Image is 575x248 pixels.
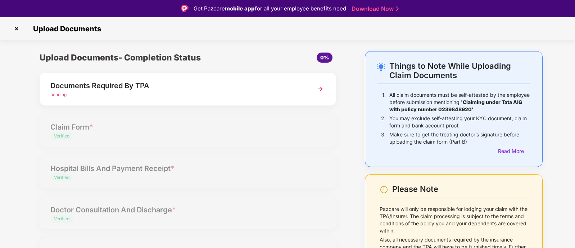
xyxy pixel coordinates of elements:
[194,4,346,13] div: Get Pazcare for all your employee benefits need
[380,185,388,194] img: svg+xml;base64,PHN2ZyBpZD0iV2FybmluZ18tXzI0eDI0IiBkYXRhLW5hbWU9Ildhcm5pbmcgLSAyNHgyNCIgeG1sbnM9Im...
[26,24,105,33] span: Upload Documents
[380,206,530,234] p: Pazcare will only be responsible for lodging your claim with the TPA/Insurer. The claim processin...
[389,131,530,145] p: Make sure to get the treating doctor’s signature before uploading the claim form (Part B)
[389,91,530,113] p: All claim documents must be self-attested by the employee before submission mentioning
[352,5,397,13] a: Download Now
[382,91,386,113] p: 1.
[392,184,530,194] div: Please Note
[50,92,67,97] span: pending
[381,131,386,145] p: 3.
[40,51,237,64] div: Upload Documents- Completion Status
[50,80,302,91] div: Documents Required By TPA
[377,62,385,71] img: svg+xml;base64,PHN2ZyB4bWxucz0iaHR0cDovL3d3dy53My5vcmcvMjAwMC9zdmciIHdpZHRoPSIyNC4wOTMiIGhlaWdodD...
[498,147,530,155] div: Read More
[396,5,399,13] img: Stroke
[381,115,386,129] p: 2.
[314,82,327,95] img: svg+xml;base64,PHN2ZyBpZD0iTmV4dCIgeG1sbnM9Imh0dHA6Ly93d3cudzMub3JnLzIwMDAvc3ZnIiB3aWR0aD0iMzYiIG...
[389,115,530,129] p: You may exclude self-attesting your KYC document, claim form and bank account proof.
[389,61,530,80] div: Things to Note While Uploading Claim Documents
[225,5,255,12] strong: mobile app
[11,23,22,35] img: svg+xml;base64,PHN2ZyBpZD0iQ3Jvc3MtMzJ4MzIiIHhtbG5zPSJodHRwOi8vd3d3LnczLm9yZy8yMDAwL3N2ZyIgd2lkdG...
[320,54,329,60] span: 0%
[181,5,189,12] img: Logo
